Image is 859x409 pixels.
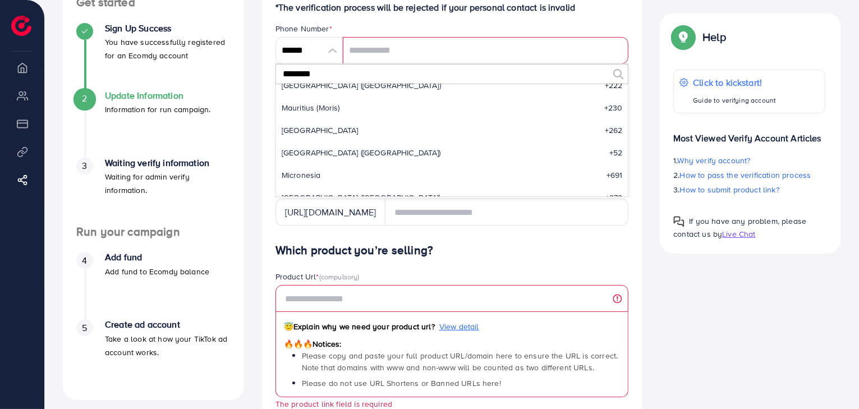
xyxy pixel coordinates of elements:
span: Notices: [284,338,342,350]
span: 😇 [284,321,293,332]
p: Add fund to Ecomdy balance [105,265,209,278]
p: 2. [673,168,825,182]
span: 🔥🔥🔥 [284,338,313,350]
span: +52 [609,147,622,158]
span: 5 [82,321,87,334]
p: Waiting for admin verify information. [105,170,231,197]
li: Waiting verify information [63,158,244,225]
span: How to pass the verification process [680,169,811,181]
span: Live Chat [722,228,755,240]
li: Update Information [63,90,244,158]
span: +373 [605,192,623,203]
span: (compulsory) [319,272,360,282]
span: +222 [605,80,623,91]
p: Click to kickstart! [693,76,776,89]
span: [GEOGRAPHIC_DATA] ([GEOGRAPHIC_DATA]) [282,192,441,203]
span: Micronesia [282,169,321,181]
p: 3. [673,183,825,196]
span: [GEOGRAPHIC_DATA] ([GEOGRAPHIC_DATA]) [282,147,441,158]
span: [GEOGRAPHIC_DATA] (‫[GEOGRAPHIC_DATA]‬‎) [282,80,441,91]
span: 4 [82,254,87,267]
h4: Add fund [105,252,209,263]
span: 3 [82,159,87,172]
span: How to submit product link? [680,184,779,195]
p: Information for run campaign. [105,103,211,116]
h4: Waiting verify information [105,158,231,168]
span: Please copy and paste your full product URL/domain here to ensure the URL is correct. Note that d... [302,350,618,373]
span: View detail [439,321,479,332]
span: +262 [605,125,623,136]
span: 2 [82,92,87,105]
h4: Which product you’re selling? [275,243,629,258]
span: +691 [607,169,623,181]
span: Mauritius (Moris) [282,102,340,113]
p: *The verification process will be rejected if your personal contact is invalid [275,1,629,14]
span: [GEOGRAPHIC_DATA] [282,125,359,136]
p: Take a look at how your TikTok ad account works. [105,332,231,359]
span: If you have any problem, please contact us by [673,215,806,240]
p: Most Viewed Verify Account Articles [673,122,825,145]
label: Product Url [275,271,360,282]
span: Please do not use URL Shortens or Banned URLs here! [302,378,501,389]
p: Help [702,30,726,44]
h4: Sign Up Success [105,23,231,34]
h4: Create ad account [105,319,231,330]
li: Create ad account [63,319,244,387]
p: Guide to verifying account [693,94,776,107]
p: 1. [673,154,825,167]
label: Phone Number [275,23,332,34]
small: The product link field is required [275,398,392,409]
img: Popup guide [673,216,685,227]
h4: Update Information [105,90,211,101]
img: logo [11,16,31,36]
span: Why verify account? [678,155,751,166]
p: You have successfully registered for an Ecomdy account [105,35,231,62]
span: Explain why we need your product url? [284,321,435,332]
div: [URL][DOMAIN_NAME] [275,199,385,226]
li: Add fund [63,252,244,319]
li: Sign Up Success [63,23,244,90]
iframe: Chat [811,359,851,401]
img: Popup guide [673,27,693,47]
span: +230 [604,102,623,113]
h4: Run your campaign [63,225,244,239]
